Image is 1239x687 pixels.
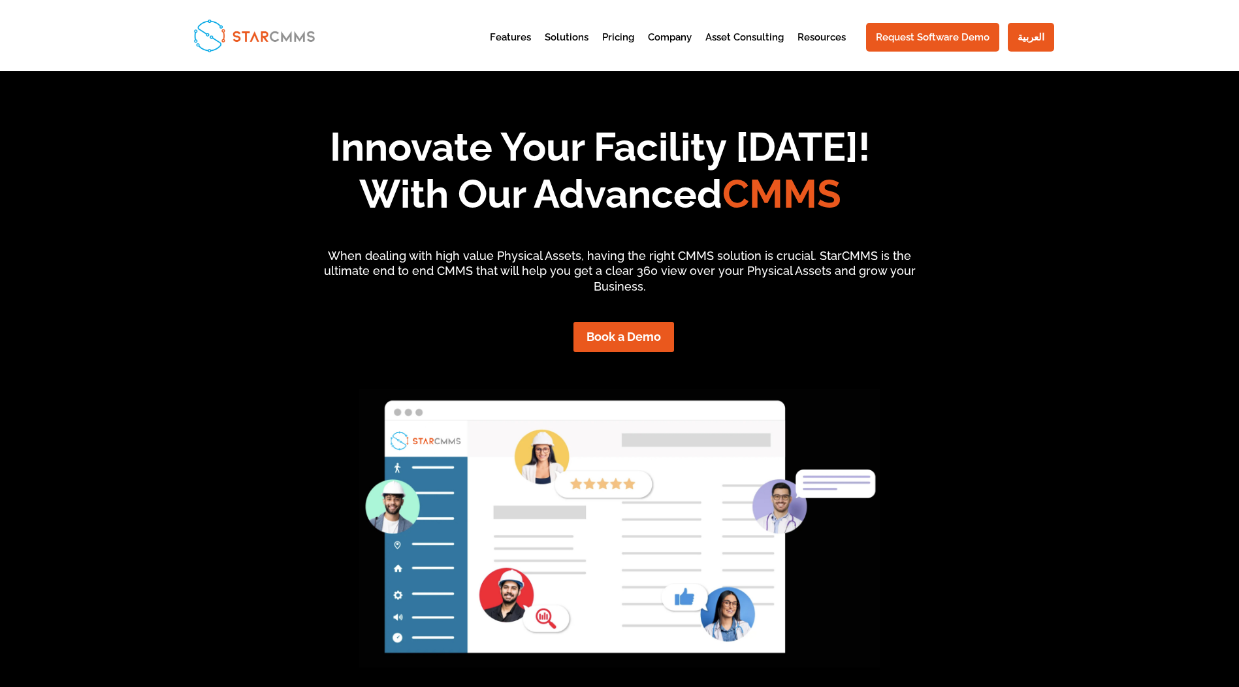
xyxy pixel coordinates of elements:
[573,322,674,351] a: Book a Demo
[147,123,1054,224] h1: Innovate Your Facility [DATE]! With Our Advanced
[490,33,531,65] a: Features
[705,33,784,65] a: Asset Consulting
[1008,23,1054,52] a: العربية
[722,171,841,217] span: CMMS
[188,14,321,57] img: StarCMMS
[312,248,927,295] p: When dealing with high value Physical Assets, having the right CMMS solution is crucial. StarCMMS...
[545,33,588,65] a: Solutions
[797,33,846,65] a: Resources
[359,385,880,667] img: Aladdin-header2 (1)
[648,33,692,65] a: Company
[602,33,634,65] a: Pricing
[866,23,999,52] a: Request Software Demo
